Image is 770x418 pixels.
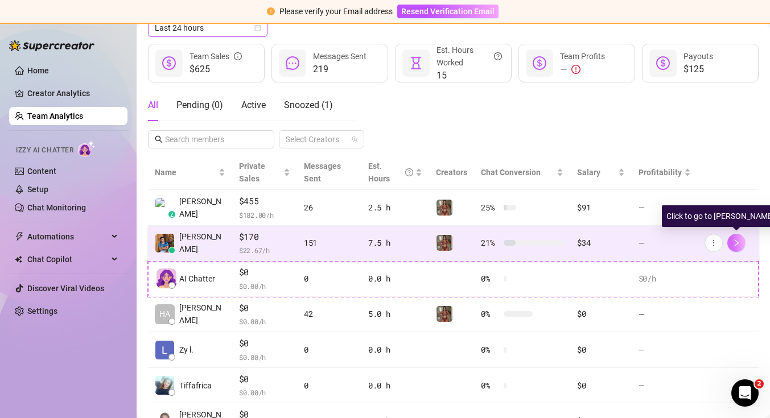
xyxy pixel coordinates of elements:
[577,343,624,356] div: $0
[155,376,174,395] img: Tiffafrica
[239,351,290,363] span: $ 0.00 /h
[27,66,49,75] a: Home
[481,272,499,285] span: 0 %
[179,195,225,220] span: [PERSON_NAME]
[429,155,474,190] th: Creators
[27,203,86,212] a: Chat Monitoring
[632,190,698,226] td: —
[577,237,624,249] div: $34
[155,19,261,36] span: Last 24 hours
[481,343,499,356] span: 0 %
[27,307,57,316] a: Settings
[234,50,242,63] span: info-circle
[155,341,174,359] img: Zy lei
[27,167,56,176] a: Content
[267,7,275,15] span: exclamation-circle
[239,337,290,350] span: $0
[710,239,718,247] span: more
[368,237,423,249] div: 7.5 h
[190,63,242,76] span: $625
[494,44,502,69] span: question-circle
[279,5,393,18] div: Please verify your Email address
[179,272,215,285] span: AI Chatter
[304,162,341,183] span: Messages Sent
[639,168,682,177] span: Profitability
[437,69,502,82] span: 15
[179,230,225,255] span: [PERSON_NAME]
[27,185,48,194] a: Setup
[368,343,423,356] div: 0.0 h
[155,234,174,253] img: Chester Tagayun…
[15,255,22,263] img: Chat Copilot
[241,100,266,110] span: Active
[190,50,242,63] div: Team Sales
[239,209,290,221] span: $ 182.00 /h
[9,40,94,51] img: logo-BBDzfeDw.svg
[560,63,605,76] div: —
[27,227,108,246] span: Automations
[481,308,499,320] span: 0 %
[577,308,624,320] div: $0
[313,63,367,76] span: 219
[239,373,290,386] span: $0
[437,200,452,216] img: Greek
[397,5,499,18] button: Resend Verification Email
[632,297,698,333] td: —
[239,162,265,183] span: Private Sales
[304,237,355,249] div: 151
[155,166,216,179] span: Name
[632,332,698,368] td: —
[481,168,541,177] span: Chat Conversion
[401,7,495,16] span: Resend Verification Email
[286,56,299,70] span: message
[313,52,367,61] span: Messages Sent
[148,98,158,112] div: All
[481,201,499,214] span: 25 %
[368,160,414,185] div: Est. Hours
[368,308,423,320] div: 5.0 h
[155,198,174,217] img: Alva K
[571,65,580,74] span: exclamation-circle
[481,379,499,392] span: 0 %
[437,235,452,251] img: Greek
[368,201,423,214] div: 2.5 h
[437,306,452,322] img: Greek
[732,239,740,247] span: right
[368,272,423,285] div: 0.0 h
[78,140,96,157] img: AI Chatter
[162,56,176,70] span: dollar-circle
[656,56,670,70] span: dollar-circle
[159,308,170,320] span: HA
[560,52,605,61] span: Team Profits
[239,230,290,244] span: $170
[168,211,175,218] div: z
[755,379,764,388] span: 2
[155,135,163,143] span: search
[27,111,83,121] a: Team Analytics
[157,268,176,288] img: izzy-ai-chatter-avatar-DDCN_rTZ.svg
[639,272,691,285] div: $0 /h
[304,201,355,214] div: 26
[165,133,258,146] input: Search members
[27,250,108,268] span: Chat Copilot
[351,136,358,143] span: team
[632,368,698,404] td: —
[27,284,104,293] a: Discover Viral Videos
[304,343,355,356] div: 0
[239,301,290,315] span: $0
[481,237,499,249] span: 21 %
[304,308,355,320] div: 42
[239,280,290,292] span: $ 0.00 /h
[304,272,355,285] div: 0
[683,63,713,76] span: $125
[15,232,24,241] span: thunderbolt
[368,379,423,392] div: 0.0 h
[632,226,698,262] td: —
[148,155,232,190] th: Name
[731,379,759,407] iframe: Intercom live chat
[437,44,502,69] div: Est. Hours Worked
[239,245,290,256] span: $ 22.67 /h
[239,316,290,327] span: $ 0.00 /h
[179,343,193,356] span: Zy l.
[533,56,546,70] span: dollar-circle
